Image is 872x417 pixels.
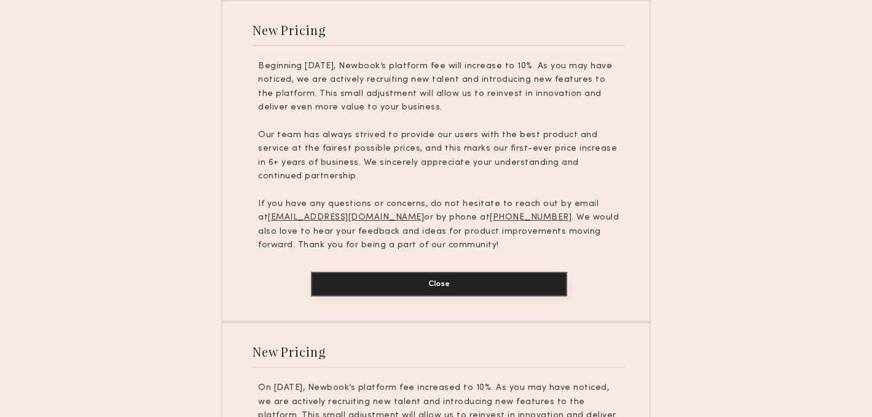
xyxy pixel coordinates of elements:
button: Close [311,272,567,296]
div: New Pricing [253,343,326,360]
div: New Pricing [253,22,326,38]
u: [PHONE_NUMBER] [490,213,572,221]
u: [EMAIL_ADDRESS][DOMAIN_NAME] [268,213,424,221]
p: Our team has always strived to provide our users with the best product and service at the fairest... [258,129,619,184]
p: Beginning [DATE], Newbook’s platform fee will increase to 10%. As you may have noticed, we are ac... [258,60,619,115]
p: If you have any questions or concerns, do not hesitate to reach out by email at or by phone at . ... [258,197,619,253]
